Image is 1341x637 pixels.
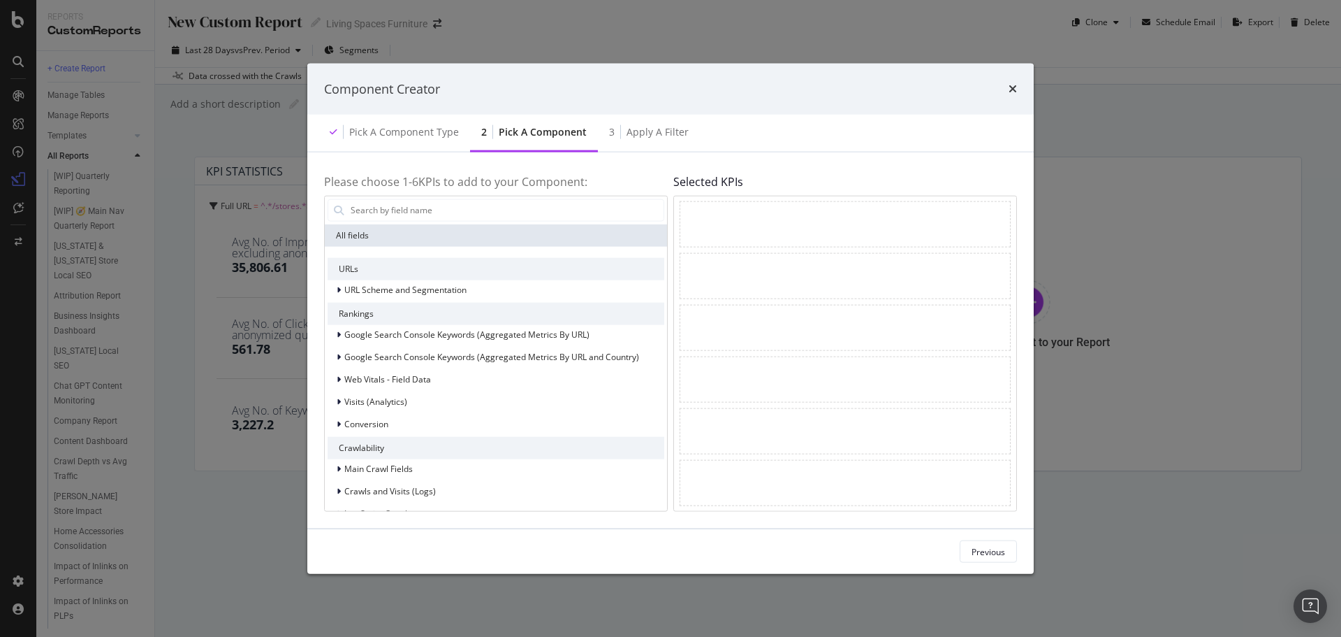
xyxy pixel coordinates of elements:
[328,302,664,324] div: Rankings
[344,396,407,408] span: Visits (Analytics)
[1294,589,1327,623] div: Open Intercom Messenger
[344,351,639,363] span: Google Search Console Keywords (Aggregated Metrics By URL and Country)
[349,199,664,220] input: Search by field name
[324,80,440,98] div: Component Creator
[344,418,388,430] span: Conversion
[324,176,668,189] h4: Please choose 1- 6 KPIs to add to your Component:
[328,436,664,459] div: Crawlability
[344,463,413,475] span: Main Crawl Fields
[344,373,431,385] span: Web Vitals - Field Data
[481,125,487,139] div: 2
[673,176,1017,189] h4: Selected KPIs
[328,257,664,280] div: URLs
[307,63,1034,574] div: modal
[344,329,589,341] span: Google Search Console Keywords (Aggregated Metrics By URL)
[972,545,1005,557] div: Previous
[344,508,407,520] span: JavaScript Crawl
[349,125,459,139] div: Pick a Component type
[609,125,615,139] div: 3
[499,125,587,139] div: Pick a Component
[344,284,467,296] span: URL Scheme and Segmentation
[344,485,436,497] span: Crawls and Visits (Logs)
[1009,80,1017,98] div: times
[626,125,689,139] div: Apply a Filter
[960,541,1017,563] button: Previous
[325,224,667,246] div: All fields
